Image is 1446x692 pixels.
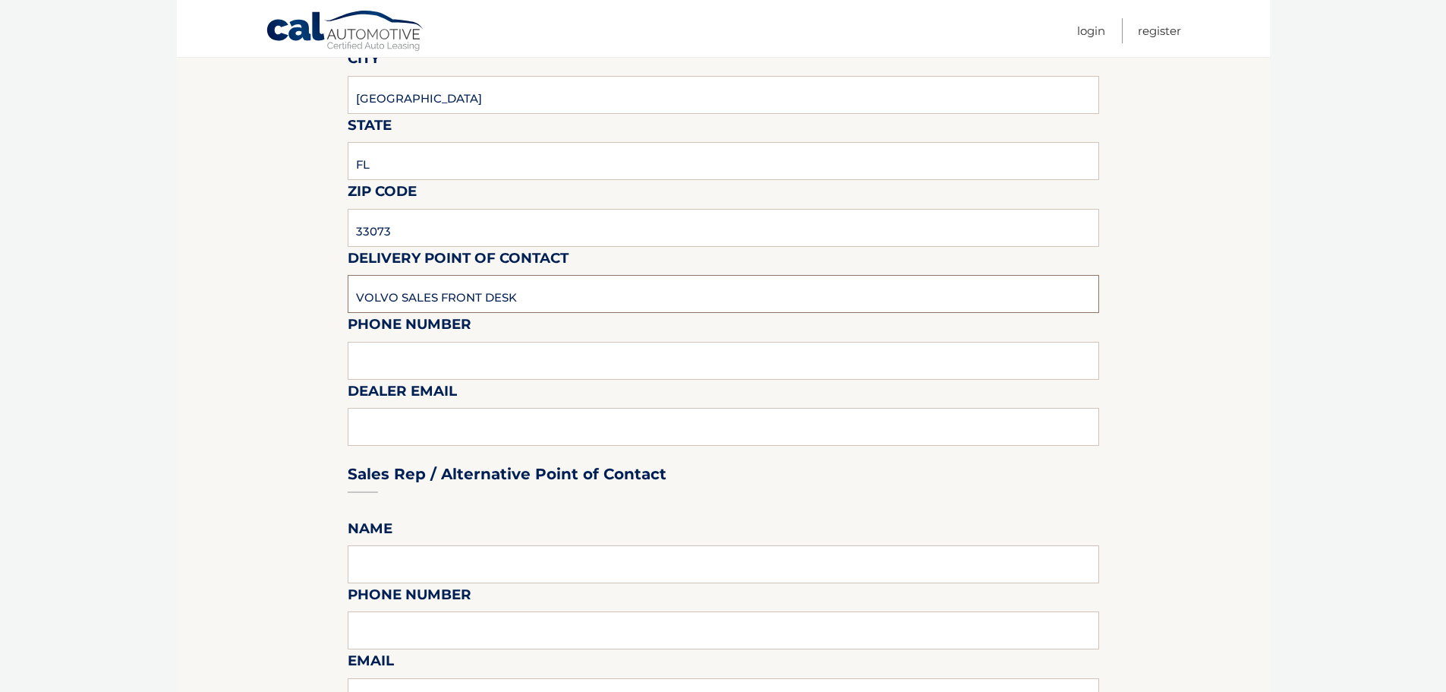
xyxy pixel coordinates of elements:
[266,10,425,54] a: Cal Automotive
[348,649,394,678] label: Email
[348,465,666,484] h3: Sales Rep / Alternative Point of Contact
[1138,18,1181,43] a: Register
[348,180,417,208] label: Zip Code
[1077,18,1105,43] a: Login
[348,313,471,341] label: Phone Number
[348,380,457,408] label: Dealer Email
[348,47,380,75] label: City
[348,583,471,611] label: Phone Number
[348,247,569,275] label: Delivery Point of Contact
[348,517,392,545] label: Name
[348,114,392,142] label: State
